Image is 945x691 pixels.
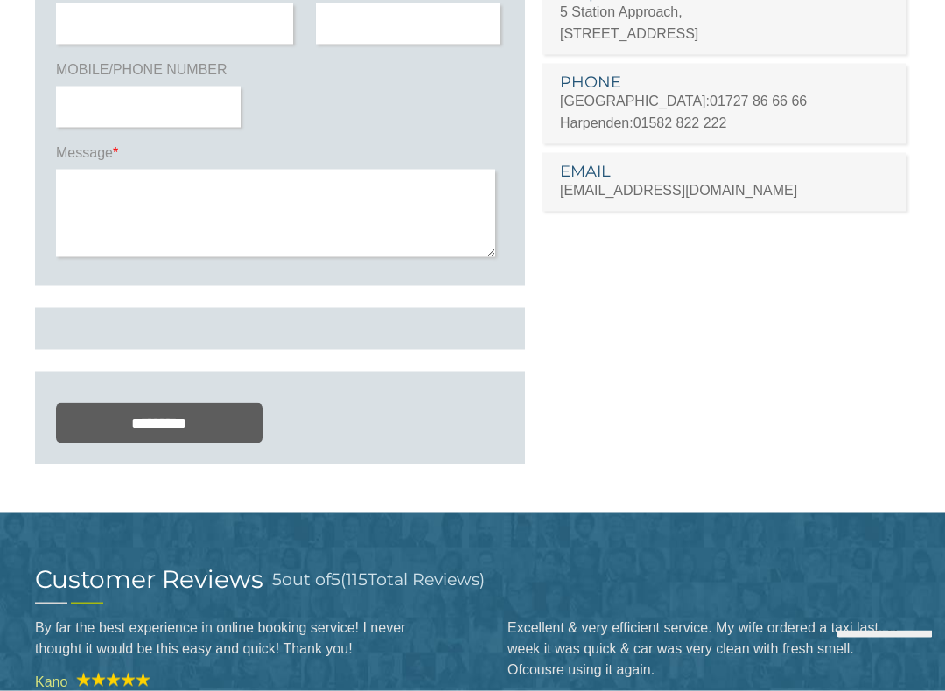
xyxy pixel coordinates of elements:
a: 01727 86 66 66 [710,94,807,108]
label: MOBILE/PHONE NUMBER [56,60,244,87]
p: Harpenden: [560,112,889,134]
span: 5 [331,569,340,590]
img: A1 Taxis Review [67,673,150,687]
iframe: chat widget [829,631,932,678]
a: 01582 822 222 [633,115,727,130]
p: [GEOGRAPHIC_DATA]: [560,90,889,112]
h3: PHONE [560,74,889,90]
a: [EMAIL_ADDRESS][DOMAIN_NAME] [560,183,797,198]
h3: EMAIL [560,164,889,179]
blockquote: By far the best experience in online booking service! I never thought it would be this easy and q... [35,604,437,673]
h2: Customer Reviews [35,567,263,591]
span: 115 [346,569,367,590]
label: Message [56,143,504,170]
span: 5 [272,569,282,590]
p: 5 Station Approach, [STREET_ADDRESS] [560,1,889,45]
cite: Kano [35,673,437,689]
h3: out of ( Total Reviews) [272,567,485,592]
